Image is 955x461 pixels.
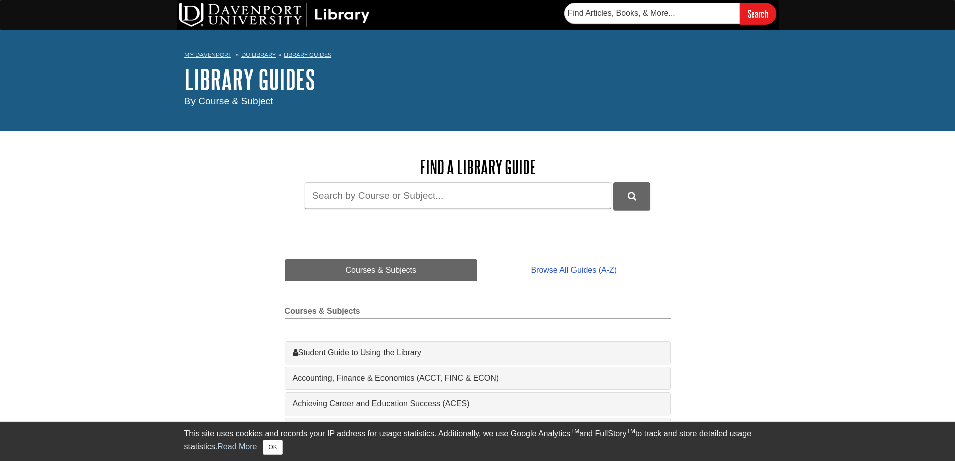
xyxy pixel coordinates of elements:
img: DU Library [179,3,370,27]
a: Library Guides [284,51,331,58]
a: Courses & Subjects [285,259,478,281]
sup: TM [627,428,635,435]
div: This site uses cookies and records your IP address for usage statistics. Additionally, we use Goo... [184,428,771,455]
a: Browse All Guides (A-Z) [477,259,670,281]
i: Search Library Guides [628,192,636,201]
div: By Course & Subject [184,94,771,109]
form: Searches DU Library's articles, books, and more [564,3,776,24]
button: DU Library Guides Search [613,182,650,210]
a: My Davenport [184,51,231,59]
nav: breadcrumb [184,48,771,64]
a: Accounting, Finance & Economics (ACCT, FINC & ECON) [293,372,663,384]
a: DU Library [241,51,276,58]
sup: TM [570,428,579,435]
a: Student Guide to Using the Library [293,347,663,359]
input: Search by Course or Subject... [305,182,611,209]
h2: Courses & Subjects [285,306,671,319]
button: Close [263,440,282,455]
a: Achieving Career and Education Success (ACES) [293,398,663,410]
h1: Library Guides [184,64,771,94]
input: Search [740,3,776,24]
input: Find Articles, Books, & More... [564,3,740,24]
h2: Find a Library Guide [285,157,671,177]
a: Read More [217,442,257,451]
